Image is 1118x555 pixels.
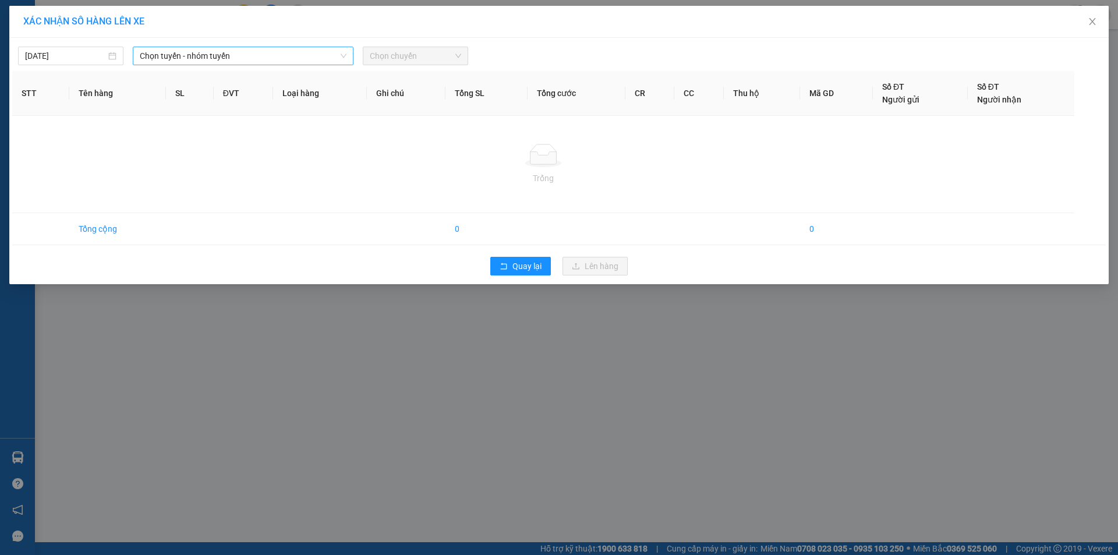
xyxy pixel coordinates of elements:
span: Số ĐT [882,82,904,91]
th: Loại hàng [273,71,367,116]
th: Mã GD [800,71,873,116]
span: Số ĐT [977,82,999,91]
th: STT [12,71,69,116]
th: Tổng SL [445,71,528,116]
span: close [1088,17,1097,26]
td: Tổng cộng [69,213,166,245]
input: 14/10/2025 [25,50,106,62]
li: VP Nhơn Trạch [80,50,155,62]
span: Người gửi [882,95,919,104]
img: logo.jpg [6,6,47,47]
button: rollbackQuay lại [490,257,551,275]
span: Người nhận [977,95,1021,104]
span: Chọn chuyến [370,47,461,65]
td: 0 [445,213,528,245]
th: Thu hộ [724,71,799,116]
span: Chọn tuyến - nhóm tuyến [140,47,346,65]
b: 450H, [GEOGRAPHIC_DATA], P21 [6,64,78,99]
th: ĐVT [214,71,273,116]
th: Ghi chú [367,71,446,116]
li: Hoa Mai [6,6,169,28]
th: CR [625,71,675,116]
span: environment [6,65,14,73]
li: VP Hàng Xanh [6,50,80,62]
span: rollback [500,262,508,271]
span: down [340,52,347,59]
span: XÁC NHẬN SỐ HÀNG LÊN XE [23,16,144,27]
span: Quay lại [512,260,542,273]
th: Tên hàng [69,71,166,116]
th: SL [166,71,213,116]
button: uploadLên hàng [562,257,628,275]
th: Tổng cước [528,71,625,116]
div: Trống [22,172,1065,185]
td: 0 [800,213,873,245]
button: Close [1076,6,1109,38]
th: CC [674,71,724,116]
